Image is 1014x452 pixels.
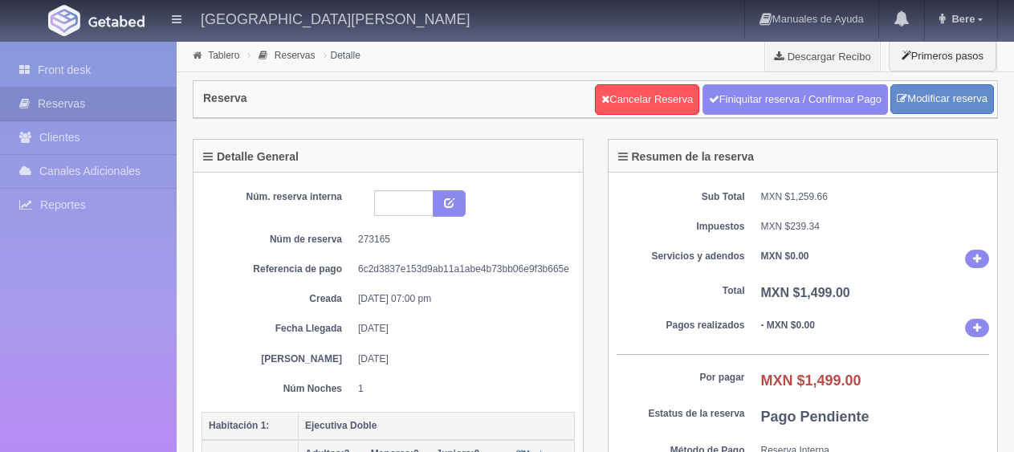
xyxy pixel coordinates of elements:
b: - MXN $0.00 [761,320,815,331]
th: Ejecutiva Doble [299,412,575,440]
span: Bere [947,13,975,25]
b: Habitación 1: [209,420,269,431]
b: MXN $1,499.00 [761,373,861,389]
h4: Resumen de la reserva [618,151,755,163]
img: Getabed [88,15,145,27]
dd: MXN $239.34 [761,220,990,234]
dd: 1 [358,382,563,396]
dt: Total [617,284,745,298]
a: Modificar reserva [890,84,994,114]
b: MXN $0.00 [761,250,809,262]
h4: Detalle General [203,151,299,163]
a: Finiquitar reserva / Confirmar Pago [702,84,888,115]
h4: [GEOGRAPHIC_DATA][PERSON_NAME] [201,8,470,28]
dt: Núm Noches [214,382,342,396]
dt: Impuestos [617,220,745,234]
dt: Fecha Llegada [214,322,342,336]
dt: [PERSON_NAME] [214,352,342,366]
dt: Creada [214,292,342,306]
dt: Referencia de pago [214,263,342,276]
dt: Por pagar [617,371,745,385]
img: Getabed [48,5,80,36]
dt: Sub Total [617,190,745,204]
b: MXN $1,499.00 [761,286,850,299]
a: Descargar Recibo [765,40,880,72]
dt: Núm de reserva [214,233,342,246]
dd: [DATE] 07:00 pm [358,292,563,306]
h4: Reserva [203,92,247,104]
dt: Pagos realizados [617,319,745,332]
dd: [DATE] [358,352,563,366]
dd: [DATE] [358,322,563,336]
dd: 273165 [358,233,563,246]
dt: Estatus de la reserva [617,407,745,421]
a: Reservas [275,50,316,61]
dt: Núm. reserva interna [214,190,342,204]
dd: MXN $1,259.66 [761,190,990,204]
b: Pago Pendiente [761,409,869,425]
dt: Servicios y adendos [617,250,745,263]
a: Tablero [208,50,239,61]
button: Primeros pasos [889,40,996,71]
dd: 6c2d3837e153d9ab11a1abe4b73bb06e9f3b665e [358,263,563,276]
li: Detalle [320,47,364,63]
a: Cancelar Reserva [595,84,699,115]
